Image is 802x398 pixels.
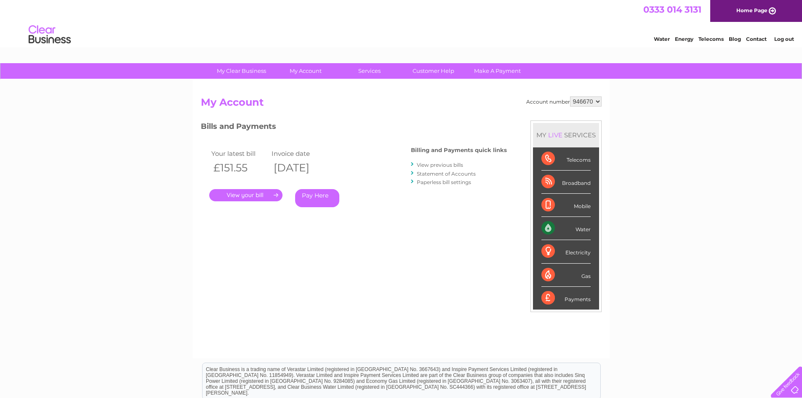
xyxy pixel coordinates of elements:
[209,189,282,201] a: .
[541,171,591,194] div: Broadband
[201,120,507,135] h3: Bills and Payments
[541,264,591,287] div: Gas
[643,4,701,15] a: 0333 014 3131
[546,131,564,139] div: LIVE
[399,63,468,79] a: Customer Help
[271,63,340,79] a: My Account
[533,123,599,147] div: MY SERVICES
[463,63,532,79] a: Make A Payment
[417,171,476,177] a: Statement of Accounts
[202,5,600,41] div: Clear Business is a trading name of Verastar Limited (registered in [GEOGRAPHIC_DATA] No. 3667643...
[526,96,602,107] div: Account number
[541,147,591,171] div: Telecoms
[269,148,330,159] td: Invoice date
[209,148,270,159] td: Your latest bill
[654,36,670,42] a: Water
[541,287,591,310] div: Payments
[269,159,330,176] th: [DATE]
[209,159,270,176] th: £151.55
[774,36,794,42] a: Log out
[295,189,339,207] a: Pay Here
[417,162,463,168] a: View previous bills
[729,36,741,42] a: Blog
[411,147,507,153] h4: Billing and Payments quick links
[417,179,471,185] a: Paperless bill settings
[541,217,591,240] div: Water
[698,36,724,42] a: Telecoms
[746,36,767,42] a: Contact
[207,63,276,79] a: My Clear Business
[28,22,71,48] img: logo.png
[541,194,591,217] div: Mobile
[541,240,591,263] div: Electricity
[201,96,602,112] h2: My Account
[675,36,693,42] a: Energy
[335,63,404,79] a: Services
